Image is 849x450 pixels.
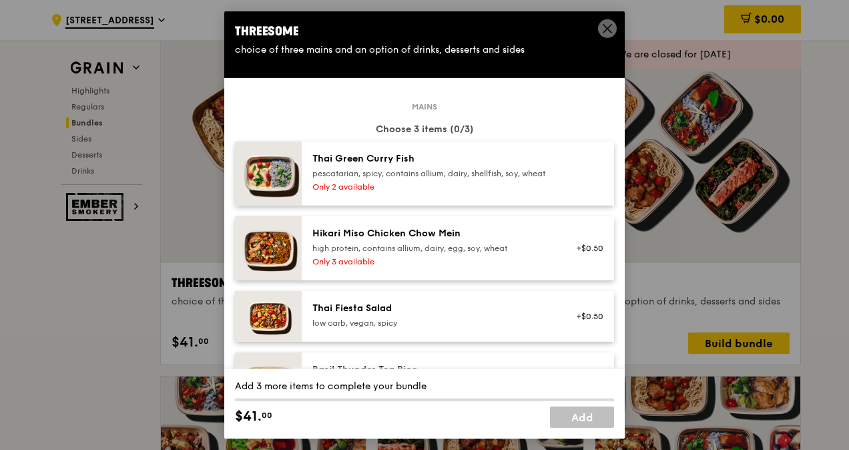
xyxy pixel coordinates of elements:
div: Choose 3 items (0/3) [235,123,614,136]
img: daily_normal_HORZ-Basil-Thunder-Tea-Rice.jpg [235,353,302,417]
div: pescatarian, spicy, contains allium, dairy, shellfish, soy, wheat [312,168,552,179]
span: Mains [406,101,443,112]
span: $41. [235,407,262,427]
div: Add 3 more items to complete your bundle [235,380,614,393]
div: Thai Green Curry Fish [312,152,552,166]
img: daily_normal_HORZ-Thai-Green-Curry-Fish.jpg [235,142,302,206]
div: Only 3 available [312,256,552,267]
a: Add [550,407,614,428]
div: high protein, contains allium, dairy, egg, soy, wheat [312,243,552,254]
div: Basil Thunder Tea Rice [312,363,552,377]
div: +$0.50 [568,311,603,322]
div: low carb, vegan, spicy [312,318,552,328]
div: choice of three mains and an option of drinks, desserts and sides [235,43,614,57]
div: +$0.50 [568,243,603,254]
img: daily_normal_Hikari_Miso_Chicken_Chow_Mein__Horizontal_.jpg [235,216,302,280]
img: daily_normal_Thai_Fiesta_Salad__Horizontal_.jpg [235,291,302,342]
div: Hikari Miso Chicken Chow Mein [312,227,552,240]
span: 00 [262,410,272,421]
div: Threesome [235,22,614,41]
div: Thai Fiesta Salad [312,302,552,315]
div: Only 2 available [312,182,552,192]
